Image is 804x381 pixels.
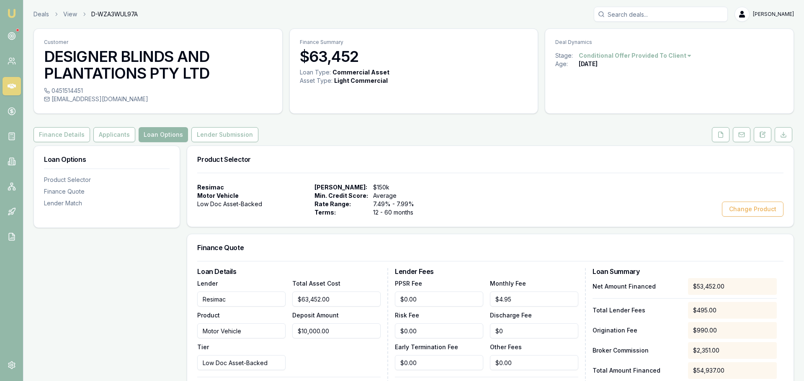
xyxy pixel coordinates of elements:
label: Lender [197,280,218,287]
div: $2,351.00 [688,342,777,359]
span: [PERSON_NAME] [753,11,794,18]
button: Applicants [93,127,135,142]
label: Discharge Fee [490,312,532,319]
span: 12 - 60 months [373,208,428,217]
div: Product Selector [44,176,170,184]
a: Finance Details [33,127,92,142]
label: Product [197,312,220,319]
div: Light Commercial [334,77,388,85]
a: Lender Submission [190,127,260,142]
input: $ [395,323,483,338]
h3: Lender Fees [395,268,578,275]
input: $ [490,323,578,338]
a: Loan Options [137,127,190,142]
span: Rate Range: [314,200,368,208]
a: View [63,10,77,18]
h3: Loan Details [197,268,381,275]
h3: DESIGNER BLINDS AND PLANTATIONS PTY LTD [44,48,272,82]
div: Stage: [555,51,579,60]
div: Asset Type : [300,77,332,85]
div: Lender Match [44,199,170,207]
p: Finance Summary [300,39,528,46]
p: Total Lender Fees [593,306,681,315]
input: $ [395,355,483,370]
h3: Loan Options [44,156,170,163]
a: Applicants [92,127,137,142]
div: $495.00 [688,302,777,319]
label: PPSR Fee [395,280,422,287]
div: Commercial Asset [332,68,389,77]
input: $ [490,292,578,307]
div: $53,452.00 [688,278,777,295]
button: Change Product [722,202,783,217]
label: Total Asset Cost [292,280,340,287]
div: 0451514451 [44,87,272,95]
img: emu-icon-u.png [7,8,17,18]
a: Deals [33,10,49,18]
button: Loan Options [139,127,188,142]
span: Average [373,192,428,200]
label: Monthly Fee [490,280,526,287]
p: Total Amount Financed [593,366,681,375]
label: Other Fees [490,343,522,350]
span: Terms: [314,208,368,217]
h3: Finance Quote [197,244,783,251]
div: Loan Type: [300,68,331,77]
p: Customer [44,39,272,46]
div: Age: [555,60,579,68]
div: $54,937.00 [688,362,777,379]
p: Net Amount Financed [593,282,681,291]
span: D-WZA3WUL97A [91,10,138,18]
label: Deposit Amount [292,312,339,319]
div: [EMAIL_ADDRESS][DOMAIN_NAME] [44,95,272,103]
span: Low Doc Asset-Backed [197,200,262,208]
input: $ [292,292,381,307]
button: Lender Submission [191,127,258,142]
div: $990.00 [688,322,777,339]
input: $ [395,292,483,307]
input: Search deals [594,7,728,22]
input: $ [292,323,381,338]
span: Min. Credit Score: [314,192,368,200]
label: Risk Fee [395,312,419,319]
span: Motor Vehicle [197,192,239,200]
span: 7.49% - 7.99% [373,200,428,208]
span: $150k [373,183,428,192]
p: Broker Commission [593,346,681,355]
button: Conditional Offer Provided To Client [579,51,692,60]
div: [DATE] [579,60,598,68]
div: Finance Quote [44,187,170,196]
span: Resimac [197,183,224,192]
input: $ [490,355,578,370]
button: Finance Details [33,127,90,142]
p: Deal Dynamics [555,39,783,46]
label: Early Termination Fee [395,343,458,350]
p: Origination Fee [593,326,681,335]
nav: breadcrumb [33,10,138,18]
label: Tier [197,343,209,350]
h3: Loan Summary [593,268,777,275]
h3: $63,452 [300,48,528,65]
h3: Product Selector [197,156,783,163]
span: [PERSON_NAME]: [314,183,368,192]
